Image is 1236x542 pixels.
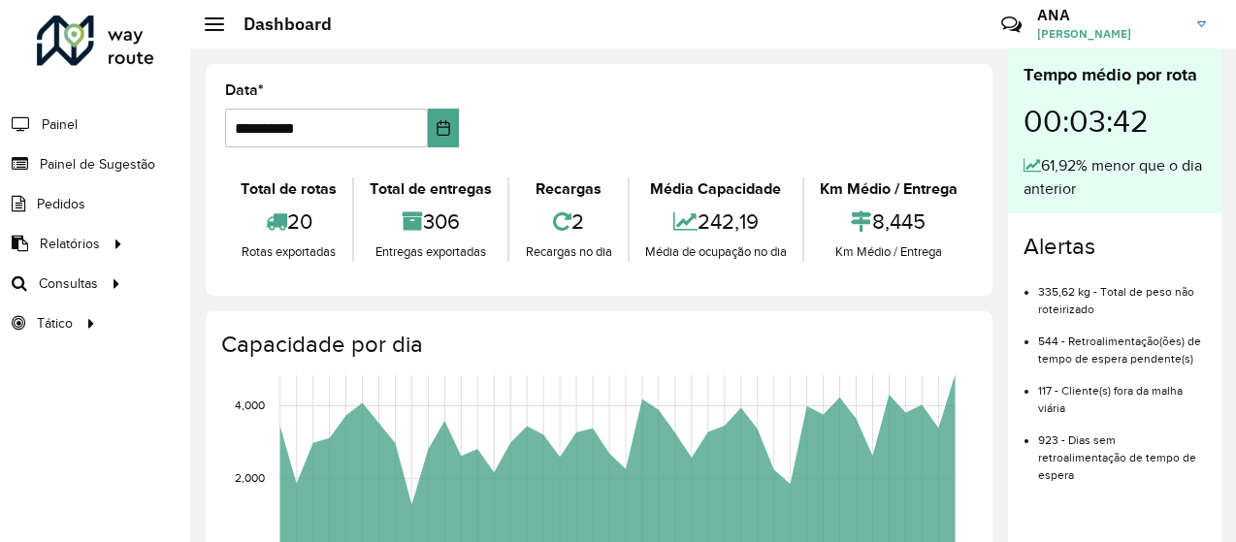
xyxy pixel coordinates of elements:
[359,177,503,201] div: Total de entregas
[221,331,973,359] h4: Capacidade por dia
[991,4,1032,46] a: Contato Rápido
[1038,318,1206,367] li: 544 - Retroalimentação(ões) de tempo de espera pendente(s)
[42,114,78,135] span: Painel
[359,201,503,242] div: 306
[809,177,968,201] div: Km Médio / Entrega
[1038,417,1206,484] li: 923 - Dias sem retroalimentação de tempo de espera
[1038,269,1206,318] li: 335,62 kg - Total de peso não roteirizado
[428,109,459,147] button: Choose Date
[1037,6,1183,24] h3: ANA
[37,313,73,334] span: Tático
[235,471,265,484] text: 2,000
[37,194,85,214] span: Pedidos
[1037,25,1183,43] span: [PERSON_NAME]
[1024,233,1206,261] h4: Alertas
[514,201,622,242] div: 2
[230,242,347,262] div: Rotas exportadas
[1024,62,1206,88] div: Tempo médio por rota
[809,242,968,262] div: Km Médio / Entrega
[1024,88,1206,154] div: 00:03:42
[634,242,797,262] div: Média de ocupação no dia
[514,242,622,262] div: Recargas no dia
[634,177,797,201] div: Média Capacidade
[230,177,347,201] div: Total de rotas
[1038,367,1206,417] li: 117 - Cliente(s) fora da malha viária
[359,242,503,262] div: Entregas exportadas
[40,234,100,254] span: Relatórios
[514,177,622,201] div: Recargas
[224,14,332,35] h2: Dashboard
[39,273,98,294] span: Consultas
[40,154,155,175] span: Painel de Sugestão
[809,201,968,242] div: 8,445
[225,79,264,102] label: Data
[230,201,347,242] div: 20
[235,399,265,412] text: 4,000
[634,201,797,242] div: 242,19
[1024,154,1206,201] div: 61,92% menor que o dia anterior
